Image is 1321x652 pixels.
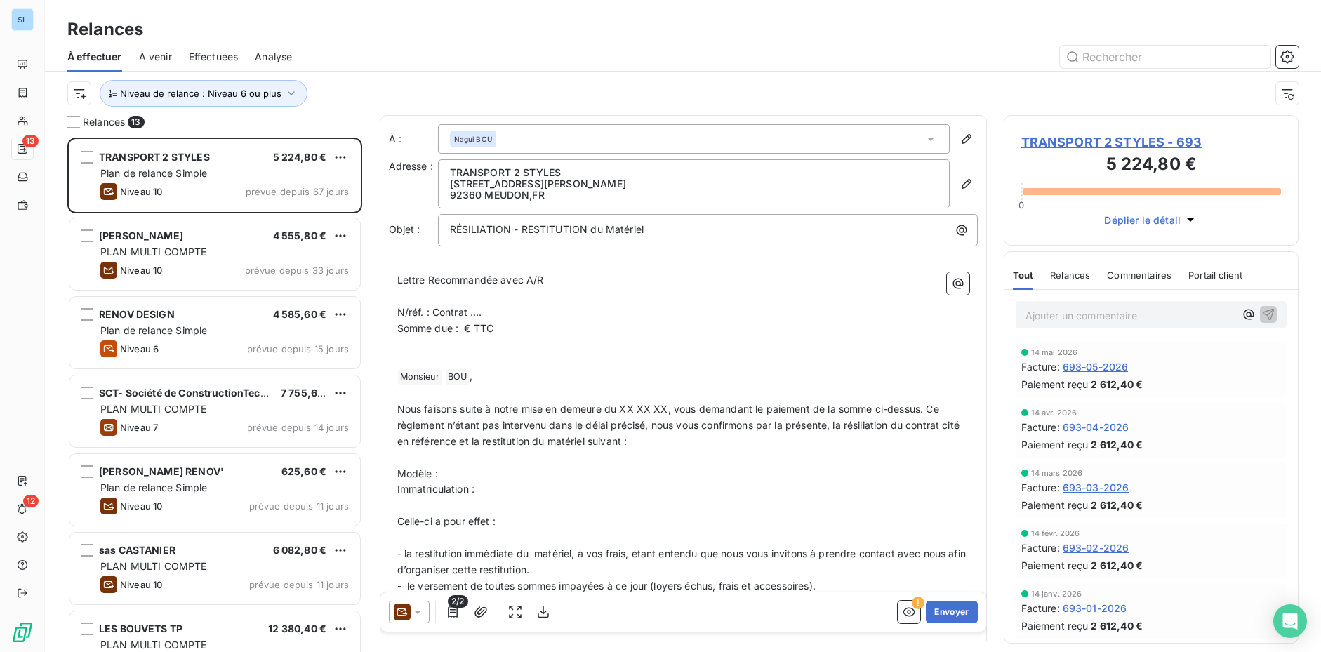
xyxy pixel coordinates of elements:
[246,186,349,197] span: prévue depuis 67 jours
[454,134,492,144] span: Nagui BOU
[245,265,349,276] span: prévue depuis 33 jours
[189,50,239,64] span: Effectuées
[99,387,295,399] span: SCT- Société de ConstructionTechnique
[1031,348,1078,357] span: 14 mai 2026
[470,370,472,382] span: ,
[1091,498,1143,512] span: 2 612,40 €
[1021,618,1089,633] span: Paiement reçu
[100,324,207,336] span: Plan de relance Simple
[1091,618,1143,633] span: 2 612,40 €
[397,274,544,286] span: Lettre Recommandée avec A/R
[23,495,39,507] span: 12
[397,483,475,495] span: Immatriculation :
[1021,558,1089,573] span: Paiement reçu
[448,595,467,608] span: 2/2
[397,322,494,334] span: Somme due : € TTC
[1107,270,1171,281] span: Commentaires
[1100,212,1202,228] button: Déplier le détail
[99,151,210,163] span: TRANSPORT 2 STYLES
[398,369,442,385] span: Monsieur
[397,580,816,592] span: - le versement de toutes sommes impayées à ce jour (loyers échus, frais et accessoires).
[450,223,644,235] span: RÉSILIATION - RESTITUTION du Matériel
[67,138,362,652] div: grid
[120,500,162,512] span: Niveau 10
[397,467,438,479] span: Modèle :
[1021,437,1089,452] span: Paiement reçu
[100,246,207,258] span: PLAN MULTI COMPTE
[1031,469,1083,477] span: 14 mars 2026
[1013,270,1034,281] span: Tout
[1021,152,1282,180] h3: 5 224,80 €
[128,116,144,128] span: 13
[397,403,963,447] span: Nous faisons suite à notre mise en demeure du XX XX XX, vous demandant le paiement de la somme c...
[1050,270,1090,281] span: Relances
[120,343,159,354] span: Niveau 6
[67,17,143,42] h3: Relances
[397,306,482,318] span: N/réf. : Contrat ….
[1021,480,1060,495] span: Facture :
[389,160,433,172] span: Adresse :
[1021,133,1282,152] span: TRANSPORT 2 STYLES - 693
[397,515,496,527] span: Celle-ci a pour effet :
[99,544,175,556] span: sas CASTANIER
[249,500,349,512] span: prévue depuis 11 jours
[99,308,175,320] span: RENOV DESIGN
[268,623,326,634] span: 12 380,40 €
[1091,437,1143,452] span: 2 612,40 €
[1188,270,1242,281] span: Portail client
[11,621,34,644] img: Logo LeanPay
[1273,604,1307,638] div: Open Intercom Messenger
[1031,529,1080,538] span: 14 févr. 2026
[99,229,183,241] span: [PERSON_NAME]
[99,465,224,477] span: [PERSON_NAME] RENOV'
[450,178,938,189] p: [STREET_ADDRESS][PERSON_NAME]
[397,547,969,576] span: - la restitution immédiate du matériel, à vos frais, étant entendu que nous vous invitons à pre...
[100,80,307,107] button: Niveau de relance : Niveau 6 ou plus
[281,387,333,399] span: 7 755,60 €
[446,369,469,385] span: BOU
[83,115,125,129] span: Relances
[1018,199,1024,211] span: 0
[926,601,977,623] button: Envoyer
[1031,590,1082,598] span: 14 janv. 2026
[1021,498,1089,512] span: Paiement reçu
[1063,420,1129,434] span: 693-04-2026
[255,50,292,64] span: Analyse
[1063,601,1127,616] span: 693-01-2026
[1091,377,1143,392] span: 2 612,40 €
[100,167,207,179] span: Plan de relance Simple
[1031,408,1077,417] span: 14 avr. 2026
[100,639,207,651] span: PLAN MULTI COMPTE
[389,223,420,235] span: Objet :
[273,308,327,320] span: 4 585,60 €
[100,403,207,415] span: PLAN MULTI COMPTE
[247,343,349,354] span: prévue depuis 15 jours
[1021,601,1060,616] span: Facture :
[120,88,281,99] span: Niveau de relance : Niveau 6 ou plus
[249,579,349,590] span: prévue depuis 11 jours
[22,135,39,147] span: 13
[1060,46,1270,68] input: Rechercher
[100,560,207,572] span: PLAN MULTI COMPTE
[1021,359,1060,374] span: Facture :
[273,151,327,163] span: 5 224,80 €
[1021,420,1060,434] span: Facture :
[450,189,938,201] p: 92360 MEUDON , FR
[1021,377,1089,392] span: Paiement reçu
[67,50,122,64] span: À effectuer
[281,465,326,477] span: 625,60 €
[273,229,327,241] span: 4 555,80 €
[247,422,349,433] span: prévue depuis 14 jours
[1063,359,1129,374] span: 693-05-2026
[273,544,327,556] span: 6 082,80 €
[99,623,182,634] span: LES BOUVETS TP
[120,186,162,197] span: Niveau 10
[1063,540,1129,555] span: 693-02-2026
[120,422,158,433] span: Niveau 7
[120,579,162,590] span: Niveau 10
[100,481,207,493] span: Plan de relance Simple
[1104,213,1181,227] span: Déplier le détail
[139,50,172,64] span: À venir
[120,265,162,276] span: Niveau 10
[1021,540,1060,555] span: Facture :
